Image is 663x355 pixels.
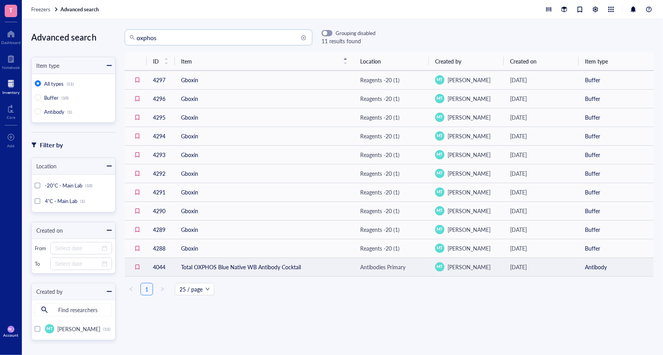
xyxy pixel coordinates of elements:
[437,77,443,83] span: MT
[44,94,59,101] span: Buffer
[147,220,175,239] td: 4289
[31,5,50,13] span: Freezers
[437,264,443,270] span: MT
[1,28,21,45] a: Dashboard
[579,258,654,276] td: Antibody
[147,52,175,71] th: ID
[175,183,354,201] td: Gboxin
[437,189,443,195] span: MT
[35,245,47,252] div: From
[579,183,654,201] td: Buffer
[67,81,74,86] div: (11)
[80,199,85,203] div: (1)
[44,80,64,87] span: All types
[360,188,400,196] div: Reagents -20 (1)
[44,108,64,115] span: Antibody
[180,283,210,295] span: 25 / page
[360,225,400,234] div: Reagents -20 (1)
[175,52,354,71] th: Item
[45,182,83,189] span: -20˚C - Main Lab
[579,127,654,145] td: Buffer
[448,170,491,177] span: [PERSON_NAME]
[32,61,59,70] div: Item type
[510,263,572,271] div: [DATE]
[437,170,443,176] span: MT
[55,244,100,253] input: Select date
[2,90,20,95] div: Inventory
[437,152,443,157] span: MT
[32,162,57,170] div: Location
[31,30,116,44] div: Advanced search
[147,145,175,164] td: 4293
[9,5,13,15] span: T
[360,207,400,215] div: Reagents -20 (1)
[147,258,175,276] td: 4044
[579,201,654,220] td: Buffer
[360,244,400,253] div: Reagents -20 (1)
[579,71,654,89] td: Buffer
[510,244,572,253] div: [DATE]
[160,287,165,291] span: right
[360,169,400,178] div: Reagents -20 (1)
[175,145,354,164] td: Gboxin
[579,108,654,127] td: Buffer
[510,150,572,159] div: [DATE]
[86,183,93,188] div: (10)
[322,37,375,45] div: 11 results found
[510,207,572,215] div: [DATE]
[354,52,429,71] th: Location
[55,260,100,268] input: Select date
[437,95,443,101] span: MT
[448,263,491,271] span: [PERSON_NAME]
[579,145,654,164] td: Buffer
[45,197,77,205] span: 4˚C - Main Lab
[175,201,354,220] td: Gboxin
[579,89,654,108] td: Buffer
[448,113,491,121] span: [PERSON_NAME]
[7,143,15,148] div: Add
[57,325,100,333] span: [PERSON_NAME]
[360,132,400,140] div: Reagents -20 (1)
[4,333,19,337] div: Account
[437,114,443,120] span: MT
[103,327,110,331] div: (11)
[156,283,169,295] li: Next Page
[175,89,354,108] td: Gboxin
[448,151,491,159] span: [PERSON_NAME]
[181,57,338,65] span: Item
[125,283,137,295] li: Previous Page
[7,115,15,120] div: Core
[360,76,400,84] div: Reagents -20 (1)
[46,326,52,332] span: MT
[510,188,572,196] div: [DATE]
[175,283,214,295] div: Page Size
[147,127,175,145] td: 4294
[448,132,491,140] span: [PERSON_NAME]
[68,110,72,114] div: (1)
[141,283,153,295] a: 1
[448,76,491,84] span: [PERSON_NAME]
[437,208,443,214] span: MT
[7,102,15,120] a: Core
[1,40,21,45] div: Dashboard
[448,207,491,215] span: [PERSON_NAME]
[2,53,20,70] a: Notebook
[35,260,47,267] div: To
[360,94,400,103] div: Reagents -20 (1)
[175,108,354,127] td: Gboxin
[147,89,175,108] td: 4296
[129,287,133,291] span: left
[579,164,654,183] td: Buffer
[360,113,400,122] div: Reagents -20 (1)
[147,71,175,89] td: 4297
[60,6,100,13] a: Advanced search
[31,6,59,13] a: Freezers
[175,239,354,258] td: Gboxin
[510,132,572,140] div: [DATE]
[40,140,63,150] div: Filter by
[448,226,491,233] span: [PERSON_NAME]
[147,164,175,183] td: 4292
[62,95,69,100] div: (10)
[448,95,491,102] span: [PERSON_NAME]
[510,94,572,103] div: [DATE]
